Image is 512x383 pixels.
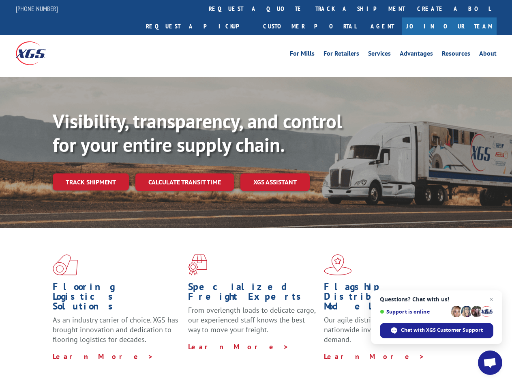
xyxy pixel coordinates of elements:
a: Learn More > [188,342,289,351]
a: For Mills [290,50,315,59]
img: xgs-icon-flagship-distribution-model-red [324,254,352,275]
span: Support is online [380,309,448,315]
a: Learn More > [53,352,154,361]
a: Services [368,50,391,59]
h1: Flagship Distribution Model [324,282,453,315]
a: Customer Portal [257,17,362,35]
span: Chat with XGS Customer Support [401,327,483,334]
h1: Flooring Logistics Solutions [53,282,182,315]
img: xgs-icon-focused-on-flooring-red [188,254,207,275]
a: XGS ASSISTANT [240,173,310,191]
a: Calculate transit time [135,173,234,191]
span: Close chat [486,294,496,304]
h1: Specialized Freight Experts [188,282,317,305]
a: Learn More > [324,352,425,361]
a: Advantages [400,50,433,59]
img: xgs-icon-total-supply-chain-intelligence-red [53,254,78,275]
a: Agent [362,17,402,35]
a: For Retailers [323,50,359,59]
a: Resources [442,50,470,59]
div: Open chat [478,351,502,375]
span: Questions? Chat with us! [380,296,493,303]
a: [PHONE_NUMBER] [16,4,58,13]
div: Chat with XGS Customer Support [380,323,493,338]
a: About [479,50,497,59]
a: Join Our Team [402,17,497,35]
span: As an industry carrier of choice, XGS has brought innovation and dedication to flooring logistics... [53,315,178,344]
b: Visibility, transparency, and control for your entire supply chain. [53,108,342,157]
a: Request a pickup [140,17,257,35]
span: Our agile distribution network gives you nationwide inventory management on demand. [324,315,451,344]
a: Track shipment [53,173,129,190]
p: From overlength loads to delicate cargo, our experienced staff knows the best way to move your fr... [188,305,317,342]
